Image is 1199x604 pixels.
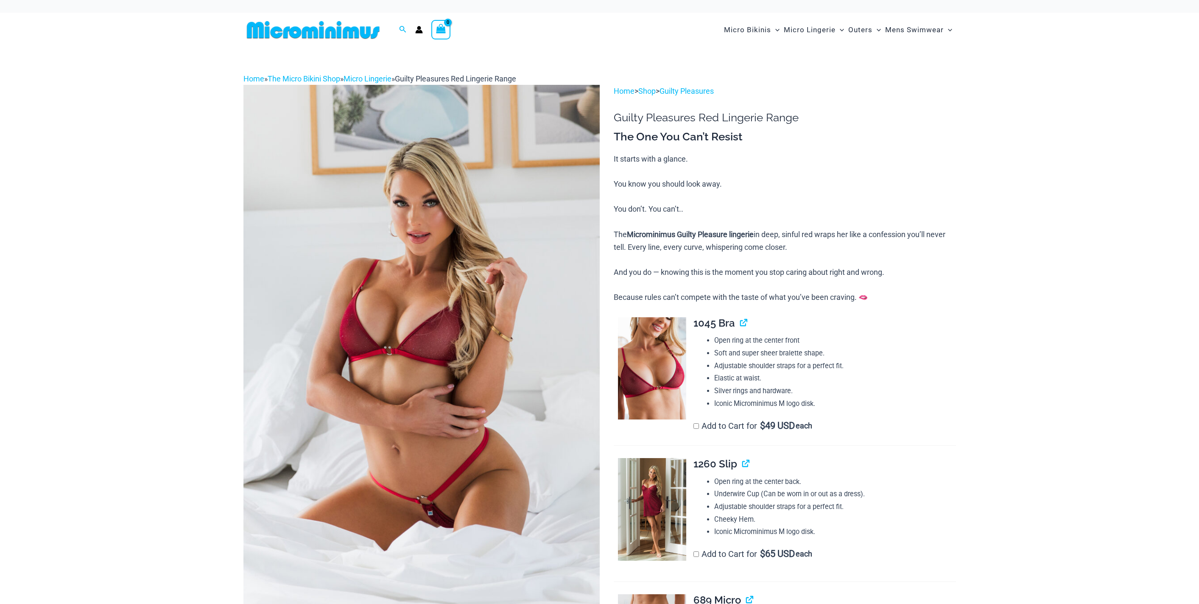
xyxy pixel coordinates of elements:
[399,25,407,35] a: Search icon link
[618,458,686,561] img: Guilty Pleasures Red 1260 Slip
[714,360,956,372] li: Adjustable shoulder straps for a perfect fit.
[614,130,956,144] h3: The One You Can’t Resist
[836,19,844,41] span: Menu Toggle
[614,111,956,124] h1: Guilty Pleasures Red Lingerie Range
[885,19,944,41] span: Mens Swimwear
[614,87,634,95] a: Home
[714,501,956,513] li: Adjustable shoulder straps for a perfect fit.
[760,422,795,430] span: 49 USD
[693,423,699,429] input: Add to Cart for$49 USD each
[693,421,812,431] label: Add to Cart for
[660,87,714,95] a: Guilty Pleasures
[782,17,846,43] a: Micro LingerieMenu ToggleMenu Toggle
[714,397,956,410] li: Iconic Microminimus M logo disk.
[714,526,956,538] li: Iconic Microminimus M logo disk.
[714,334,956,347] li: Open ring at the center front
[693,549,812,559] label: Add to Cart for
[771,19,780,41] span: Menu Toggle
[714,513,956,526] li: Cheeky Hem.
[693,317,735,329] span: 1045 Bra
[638,87,656,95] a: Shop
[243,74,516,83] span: » » »
[760,548,765,559] span: $
[614,153,956,304] p: It starts with a glance. You know you should look away. You don’t. You can’t.. The in deep, sinfu...
[243,74,264,83] a: Home
[431,20,451,39] a: View Shopping Cart, empty
[944,19,952,41] span: Menu Toggle
[693,551,699,557] input: Add to Cart for$65 USD each
[714,347,956,360] li: Soft and super sheer bralette shape.
[618,317,686,420] img: Guilty Pleasures Red 1045 Bra
[268,74,340,83] a: The Micro Bikini Shop
[395,74,516,83] span: Guilty Pleasures Red Lingerie Range
[721,16,956,44] nav: Site Navigation
[714,372,956,385] li: Elastic at waist.
[415,26,423,34] a: Account icon link
[714,475,956,488] li: Open ring at the center back.
[724,19,771,41] span: Micro Bikinis
[614,85,956,98] p: > >
[784,19,836,41] span: Micro Lingerie
[693,458,737,470] span: 1260 Slip
[872,19,881,41] span: Menu Toggle
[883,17,954,43] a: Mens SwimwearMenu ToggleMenu Toggle
[243,20,383,39] img: MM SHOP LOGO FLAT
[760,550,795,558] span: 65 USD
[714,385,956,397] li: Silver rings and hardware.
[344,74,391,83] a: Micro Lingerie
[722,17,782,43] a: Micro BikinisMenu ToggleMenu Toggle
[627,230,754,239] b: Microminimus Guilty Pleasure lingerie
[796,550,812,558] span: each
[760,420,765,431] span: $
[796,422,812,430] span: each
[846,17,883,43] a: OutersMenu ToggleMenu Toggle
[714,488,956,501] li: Underwire Cup (Can be worn in or out as a dress).
[848,19,872,41] span: Outers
